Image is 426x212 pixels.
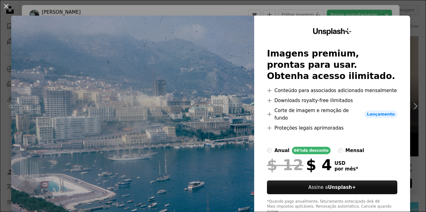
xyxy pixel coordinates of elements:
[267,157,303,173] span: $ 12
[267,148,272,153] input: anual66%de desconto
[267,48,397,82] h2: Imagens premium, prontas para usar. Obtenha acesso ilimitado.
[334,166,358,172] span: por mês *
[267,157,332,173] div: $ 4
[267,124,397,132] li: Proteções legais aprimoradas
[267,180,397,194] button: Assine aUnsplash+
[328,185,356,190] strong: Unsplash+
[346,147,364,154] div: mensal
[364,111,397,118] span: Lançamento
[267,97,397,104] li: Downloads royalty-free ilimitados
[334,160,358,166] span: USD
[338,148,343,153] input: mensal
[274,147,289,154] div: anual
[267,107,397,122] li: Corte de imagem e remoção de fundo
[267,87,397,94] li: Conteúdo para associados adicionado mensalmente
[292,147,330,154] div: 66% de desconto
